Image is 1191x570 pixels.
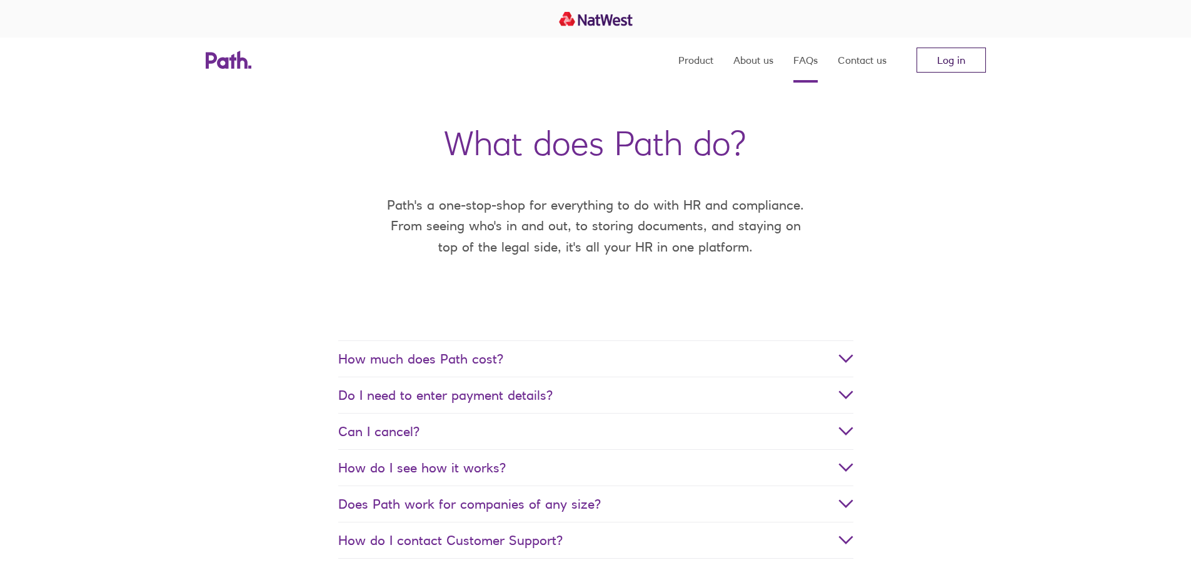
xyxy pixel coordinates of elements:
a: FAQs [793,38,818,83]
h1: What does Path do? [444,123,747,163]
a: About us [733,38,773,83]
span: Can I cancel? [338,424,853,439]
p: Path's a one-stop-shop for everything to do with HR and compliance. From seeing who's in and out,... [371,173,821,257]
span: Do I need to enter payment details? [338,387,853,403]
a: Log in [917,48,986,73]
span: How much does Path cost? [338,351,853,367]
a: Contact us [838,38,887,83]
span: How do I contact Customer Support? [338,532,853,548]
a: Product [678,38,713,83]
span: Does Path work for companies of any size? [338,496,853,512]
span: How do I see how it works? [338,460,853,476]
